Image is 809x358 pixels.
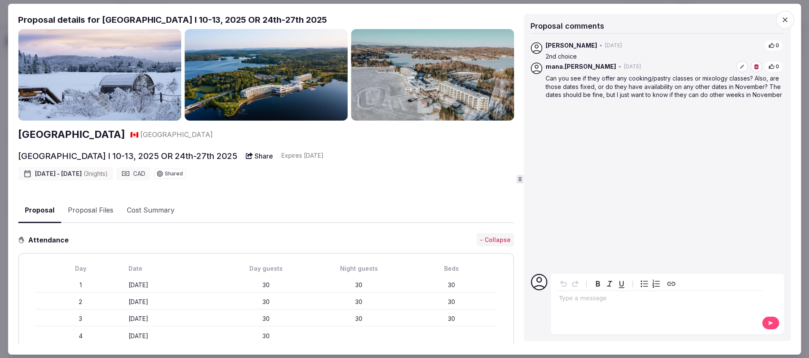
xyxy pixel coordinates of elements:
[314,298,404,306] div: 30
[129,332,218,340] div: [DATE]
[592,278,604,290] button: Bold
[61,198,120,223] button: Proposal Files
[351,29,514,121] img: Gallery photo 3
[36,264,125,273] div: Day
[129,298,218,306] div: [DATE]
[140,130,213,139] span: [GEOGRAPHIC_DATA]
[776,63,779,70] span: 0
[546,62,616,71] span: mana.[PERSON_NAME]
[129,264,218,273] div: Date
[36,332,125,340] div: 4
[83,170,108,177] span: ( 3 night s )
[314,281,404,289] div: 30
[556,291,762,308] div: editable markdown
[129,315,218,323] div: [DATE]
[18,127,125,142] a: [GEOGRAPHIC_DATA]
[165,171,183,176] span: Shared
[546,52,782,61] p: 2nd choice
[35,170,108,178] span: [DATE] - [DATE]
[281,151,324,160] div: Expire s [DATE]
[18,29,181,121] img: Gallery photo 1
[650,278,662,290] button: Numbered list
[407,264,496,273] div: Beds
[130,130,139,139] button: 🇨🇦
[18,198,61,223] button: Proposal
[25,235,75,245] h3: Attendance
[765,40,782,51] button: 0
[638,278,650,290] button: Bulleted list
[600,42,603,49] span: •
[477,233,514,247] button: - Collapse
[185,29,348,121] img: Gallery photo 2
[605,42,622,49] span: [DATE]
[619,63,621,70] span: •
[222,281,311,289] div: 30
[120,198,181,223] button: Cost Summary
[314,264,404,273] div: Night guests
[129,281,218,289] div: [DATE]
[530,21,604,30] span: Proposal comments
[314,315,404,323] div: 30
[616,278,627,290] button: Underline
[765,62,782,72] button: 0
[604,278,616,290] button: Italic
[116,167,150,180] div: CAD
[546,41,597,50] span: [PERSON_NAME]
[222,315,311,323] div: 30
[36,298,125,306] div: 2
[18,150,237,162] h2: [GEOGRAPHIC_DATA] I 10-13, 2025 OR 24th-27th 2025
[638,278,662,290] div: toggle group
[407,298,496,306] div: 30
[222,332,311,340] div: 30
[241,148,278,164] button: Share
[546,74,782,99] p: Can you see if they offer any cooking/pastry classes or mixology classes? Also, are those dates f...
[407,281,496,289] div: 30
[222,264,311,273] div: Day guests
[222,298,311,306] div: 30
[665,278,677,290] button: Create link
[407,315,496,323] div: 30
[36,315,125,323] div: 3
[624,63,641,70] span: [DATE]
[18,13,514,25] h2: Proposal details for [GEOGRAPHIC_DATA] I 10-13, 2025 OR 24th-27th 2025
[776,42,779,49] span: 0
[36,281,125,289] div: 1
